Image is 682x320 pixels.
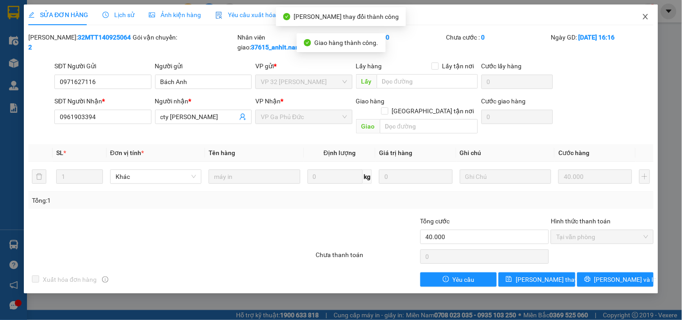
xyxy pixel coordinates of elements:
[261,110,347,124] span: VP Ga Phủ Đức
[481,110,553,124] input: Cước giao hàng
[584,276,591,283] span: printer
[516,275,588,284] span: [PERSON_NAME] thay đổi
[456,144,555,162] th: Ghi chú
[315,39,379,46] span: Giao hàng thành công.
[577,272,654,287] button: printer[PERSON_NAME] và In
[481,34,485,41] b: 0
[116,170,196,183] span: Khác
[103,12,109,18] span: clock-circle
[639,169,650,184] button: plus
[594,275,657,284] span: [PERSON_NAME] và In
[283,13,290,20] span: check-circle
[149,12,155,18] span: picture
[255,98,281,105] span: VP Nhận
[294,13,399,20] span: [PERSON_NAME] thay đổi thành công
[446,32,549,42] div: Chưa cước :
[481,62,522,70] label: Cước lấy hàng
[380,119,478,133] input: Dọc đường
[237,32,340,52] div: Nhân viên giao:
[642,13,649,20] span: close
[39,275,100,284] span: Xuất hóa đơn hàng
[356,62,382,70] span: Lấy hàng
[54,61,151,71] div: SĐT Người Gửi
[209,169,300,184] input: VD: Bàn, Ghế
[453,275,475,284] span: Yêu cầu
[215,11,310,18] span: Yêu cầu xuất hóa đơn điện tử
[149,11,201,18] span: Ảnh kiện hàng
[633,4,658,30] button: Close
[251,44,331,51] b: 37615_anhlt.namcuonglimo
[324,149,356,156] span: Định lượng
[28,11,88,18] span: SỬA ĐƠN HÀNG
[304,39,311,46] span: check-circle
[377,74,478,89] input: Dọc đường
[439,61,478,71] span: Lấy tận nơi
[363,169,372,184] span: kg
[103,11,134,18] span: Lịch sử
[558,169,632,184] input: 0
[388,106,478,116] span: [GEOGRAPHIC_DATA] tận nơi
[356,74,377,89] span: Lấy
[28,32,131,52] div: [PERSON_NAME]:
[209,149,235,156] span: Tên hàng
[356,119,380,133] span: Giao
[54,96,151,106] div: SĐT Người Nhận
[315,250,419,266] div: Chưa thanh toán
[155,96,252,106] div: Người nhận
[133,32,236,42] div: Gói vận chuyển:
[443,276,449,283] span: exclamation-circle
[551,218,611,225] label: Hình thức thanh toán
[420,218,450,225] span: Tổng cước
[155,61,252,71] div: Người gửi
[481,98,526,105] label: Cước giao hàng
[56,149,63,156] span: SL
[481,75,553,89] input: Cước lấy hàng
[255,61,352,71] div: VP gửi
[379,149,412,156] span: Giá trị hàng
[506,276,512,283] span: save
[578,34,615,41] b: [DATE] 16:16
[110,149,144,156] span: Đơn vị tính
[28,12,35,18] span: edit
[239,113,246,120] span: user-add
[261,75,347,89] span: VP 32 Mạc Thái Tổ
[556,230,648,244] span: Tại văn phòng
[499,272,575,287] button: save[PERSON_NAME] thay đổi
[356,98,385,105] span: Giao hàng
[342,32,444,42] div: Cước rồi :
[28,34,131,51] b: 32MTT1409250642
[32,196,264,205] div: Tổng: 1
[420,272,497,287] button: exclamation-circleYêu cầu
[32,169,46,184] button: delete
[551,32,653,42] div: Ngày GD:
[102,276,108,283] span: info-circle
[379,169,453,184] input: 0
[558,149,589,156] span: Cước hàng
[215,12,223,19] img: icon
[460,169,551,184] input: Ghi Chú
